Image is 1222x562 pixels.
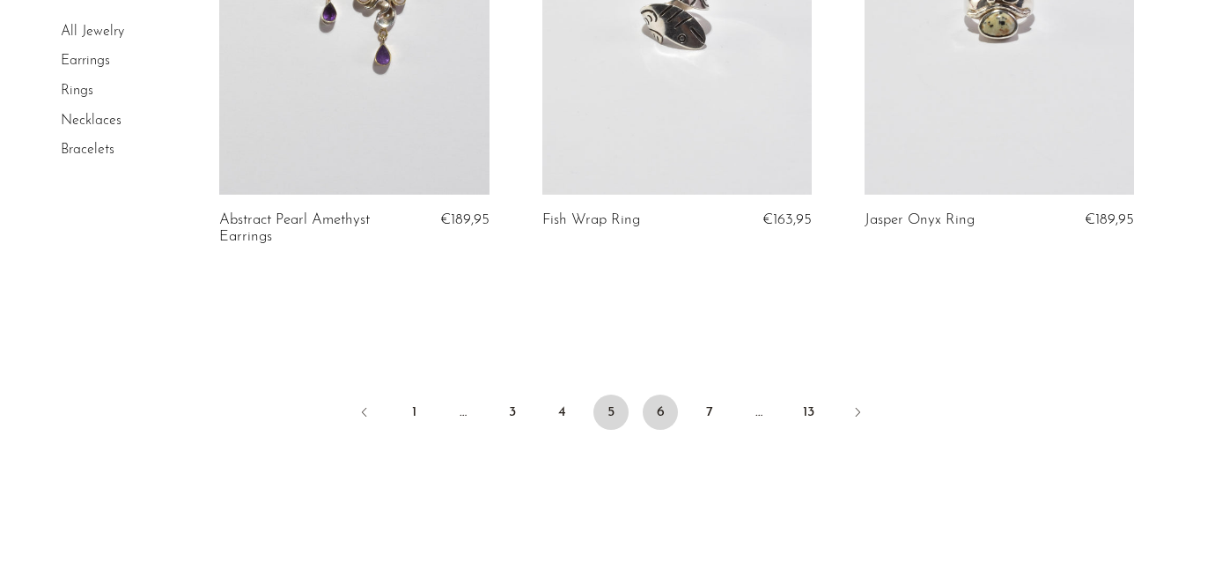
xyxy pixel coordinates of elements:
[840,395,875,433] a: Next
[643,395,678,430] a: 6
[741,395,777,430] span: …
[396,395,431,430] a: 1
[593,395,629,430] span: 5
[61,55,110,69] a: Earrings
[495,395,530,430] a: 3
[445,395,481,430] span: …
[347,395,382,433] a: Previous
[544,395,579,430] a: 4
[219,212,397,245] a: Abstract Pearl Amethyst Earrings
[61,114,121,128] a: Necklaces
[762,212,812,227] span: €163,95
[61,143,114,157] a: Bracelets
[865,212,975,228] a: Jasper Onyx Ring
[61,25,124,39] a: All Jewelry
[791,395,826,430] a: 13
[1085,212,1134,227] span: €189,95
[692,395,727,430] a: 7
[542,212,640,228] a: Fish Wrap Ring
[61,84,93,98] a: Rings
[440,212,490,227] span: €189,95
